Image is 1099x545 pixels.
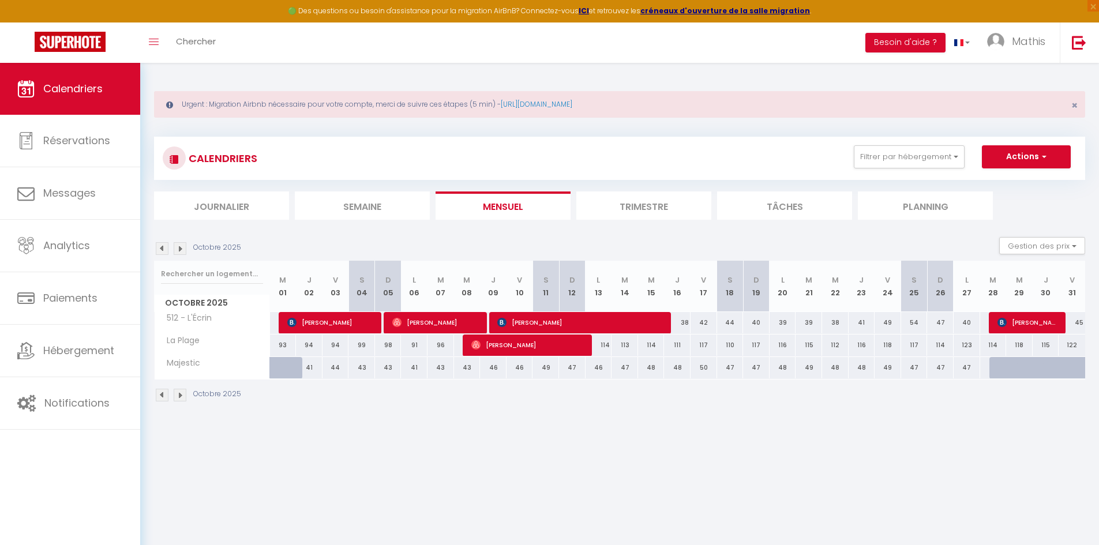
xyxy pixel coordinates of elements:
[865,33,946,52] button: Besoin d'aide ?
[295,191,430,220] li: Semaine
[927,312,954,333] div: 47
[854,145,965,168] button: Filtrer par hébergement
[858,191,993,220] li: Planning
[954,261,980,312] th: 27
[805,275,812,285] abbr: M
[691,334,717,356] div: 117
[954,334,980,356] div: 123
[822,357,849,378] div: 48
[1012,34,1045,48] span: Mathis
[193,242,241,253] p: Octobre 2025
[532,357,559,378] div: 49
[193,389,241,400] p: Octobre 2025
[901,357,928,378] div: 47
[1059,261,1085,312] th: 31
[1006,334,1033,356] div: 118
[543,275,549,285] abbr: S
[717,334,744,356] div: 110
[859,275,864,285] abbr: J
[691,261,717,312] th: 17
[717,191,852,220] li: Tâches
[333,275,338,285] abbr: V
[980,334,1007,356] div: 114
[770,357,796,378] div: 48
[954,312,980,333] div: 40
[664,261,691,312] th: 16
[832,275,839,285] abbr: M
[427,261,454,312] th: 07
[322,357,349,378] div: 44
[322,261,349,312] th: 03
[912,275,917,285] abbr: S
[753,275,759,285] abbr: D
[401,334,427,356] div: 91
[1033,261,1059,312] th: 30
[675,275,680,285] abbr: J
[296,357,322,378] div: 41
[576,191,711,220] li: Trimestre
[927,261,954,312] th: 26
[412,275,416,285] abbr: L
[822,312,849,333] div: 38
[701,275,706,285] abbr: V
[9,5,44,39] button: Ouvrir le widget de chat LiveChat
[427,357,454,378] div: 43
[796,261,822,312] th: 21
[796,312,822,333] div: 39
[638,357,665,378] div: 48
[875,357,901,378] div: 49
[35,32,106,52] img: Super Booking
[937,275,943,285] abbr: D
[901,312,928,333] div: 54
[978,22,1060,63] a: ... Mathis
[664,312,691,333] div: 38
[612,261,638,312] th: 14
[822,334,849,356] div: 112
[154,91,1085,118] div: Urgent : Migration Airbnb nécessaire pour votre compte, merci de suivre ces étapes (5 min) -
[385,275,391,285] abbr: D
[161,264,263,284] input: Rechercher un logement...
[727,275,733,285] abbr: S
[717,357,744,378] div: 47
[586,334,612,356] div: 114
[176,35,216,47] span: Chercher
[270,334,297,356] div: 93
[186,145,257,171] h3: CALENDRIERS
[849,334,875,356] div: 116
[507,357,533,378] div: 46
[270,261,297,312] th: 01
[885,275,890,285] abbr: V
[348,261,375,312] th: 04
[501,99,572,109] a: [URL][DOMAIN_NAME]
[375,261,402,312] th: 05
[770,334,796,356] div: 116
[1006,261,1033,312] th: 29
[954,357,980,378] div: 47
[1033,334,1059,356] div: 115
[579,6,589,16] a: ICI
[1059,334,1085,356] div: 122
[770,261,796,312] th: 20
[559,261,586,312] th: 12
[154,191,289,220] li: Journalier
[322,334,349,356] div: 94
[471,334,586,356] span: [PERSON_NAME]
[1072,35,1086,50] img: logout
[743,261,770,312] th: 19
[44,396,110,410] span: Notifications
[491,275,496,285] abbr: J
[43,81,103,96] span: Calendriers
[156,312,215,325] span: 512 - L'Écrin
[1059,312,1085,333] div: 45
[569,275,575,285] abbr: D
[287,311,376,333] span: [PERSON_NAME]
[717,312,744,333] div: 44
[463,275,470,285] abbr: M
[987,33,1004,50] img: ...
[427,334,454,356] div: 96
[1016,275,1023,285] abbr: M
[43,291,97,305] span: Paiements
[875,261,901,312] th: 24
[717,261,744,312] th: 18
